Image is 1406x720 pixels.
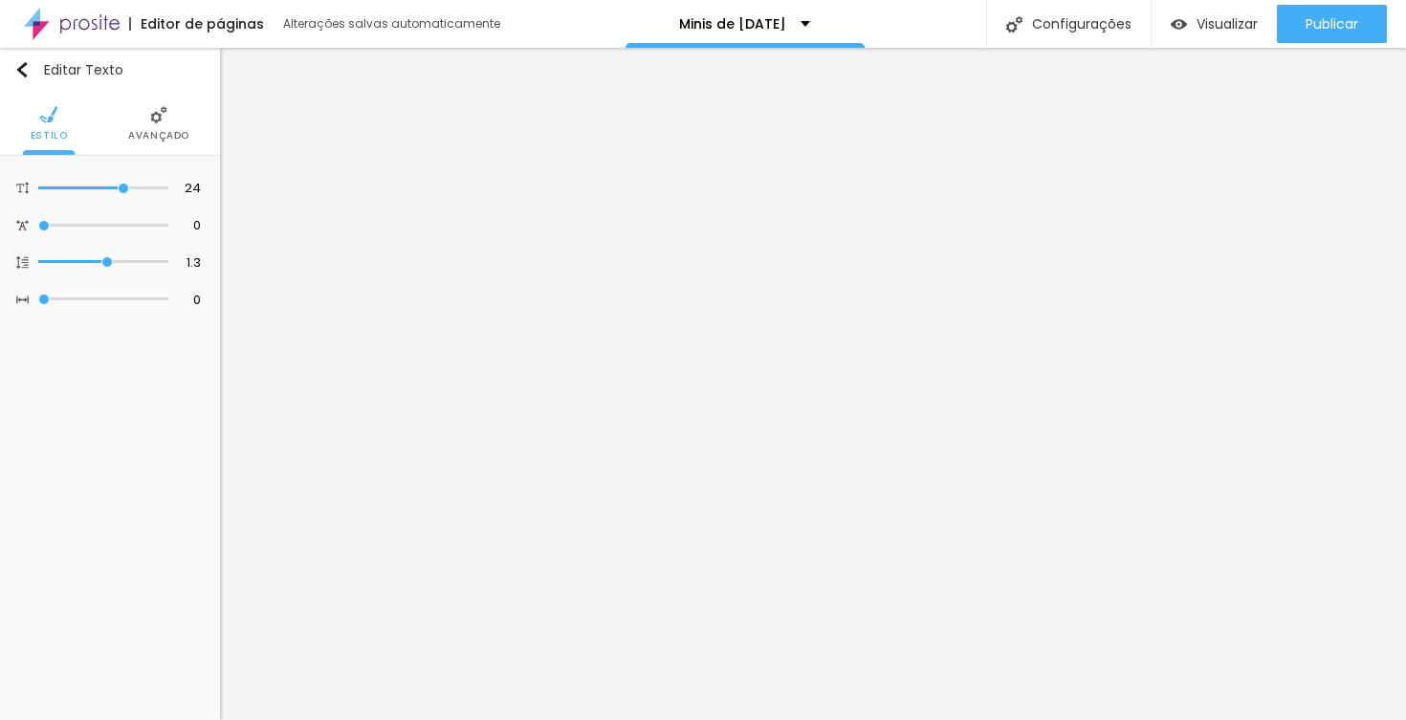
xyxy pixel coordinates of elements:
span: Visualizar [1197,16,1258,32]
img: Icone [1006,16,1022,33]
span: Avançado [128,131,189,141]
img: Icone [150,106,167,123]
img: view-1.svg [1171,16,1187,33]
img: Icone [14,62,30,77]
p: Minis de [DATE] [679,17,786,31]
span: Publicar [1306,16,1358,32]
span: Estilo [31,131,68,141]
img: Icone [40,106,57,123]
img: Icone [16,294,29,306]
div: Alterações salvas automaticamente [283,18,503,30]
button: Visualizar [1152,5,1277,43]
div: Editar Texto [14,62,123,77]
img: Icone [16,256,29,269]
button: Publicar [1277,5,1387,43]
iframe: Editor [220,48,1406,720]
img: Icone [16,182,29,194]
div: Editor de páginas [129,17,264,31]
img: Icone [16,219,29,231]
